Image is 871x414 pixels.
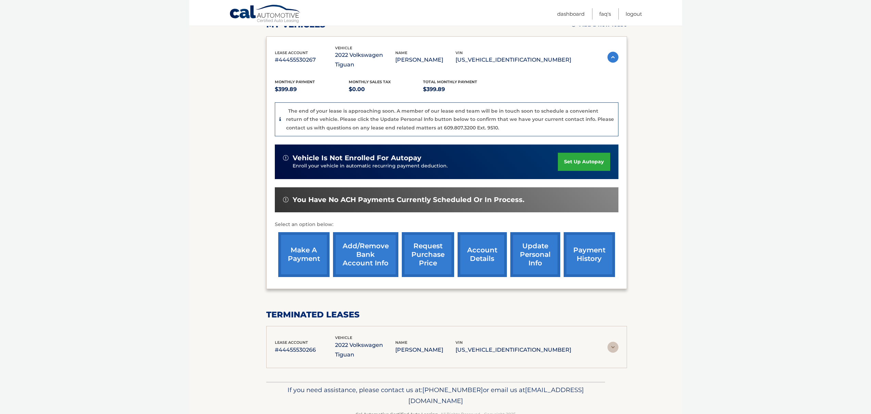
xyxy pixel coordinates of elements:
[423,85,497,94] p: $399.89
[335,50,395,70] p: 2022 Volkswagen Tiguan
[275,79,315,84] span: Monthly Payment
[456,340,463,345] span: vin
[271,385,601,406] p: If you need assistance, please contact us at: or email us at
[293,162,558,170] p: Enroll your vehicle in automatic recurring payment deduction.
[557,8,585,20] a: Dashboard
[423,79,477,84] span: Total Monthly Payment
[293,154,421,162] span: vehicle is not enrolled for autopay
[275,50,308,55] span: lease account
[456,345,571,355] p: [US_VEHICLE_IDENTIFICATION_NUMBER]
[395,55,456,65] p: [PERSON_NAME]
[275,85,349,94] p: $399.89
[510,232,560,277] a: update personal info
[335,335,352,340] span: vehicle
[607,342,618,353] img: accordion-rest.svg
[283,155,289,161] img: alert-white.svg
[275,340,308,345] span: lease account
[283,197,289,202] img: alert-white.svg
[395,345,456,355] p: [PERSON_NAME]
[349,79,391,84] span: Monthly sales Tax
[293,196,524,204] span: You have no ACH payments currently scheduled or in process.
[275,345,335,355] p: #44455530266
[422,386,483,394] span: [PHONE_NUMBER]
[335,340,395,360] p: 2022 Volkswagen Tiguan
[564,232,615,277] a: payment history
[456,50,463,55] span: vin
[402,232,454,277] a: request purchase price
[266,310,627,320] h2: terminated leases
[395,50,407,55] span: name
[607,52,618,63] img: accordion-active.svg
[395,340,407,345] span: name
[278,232,330,277] a: make a payment
[626,8,642,20] a: Logout
[349,85,423,94] p: $0.00
[275,221,618,229] p: Select an option below:
[275,55,335,65] p: #44455530267
[229,4,301,24] a: Cal Automotive
[458,232,507,277] a: account details
[335,46,352,50] span: vehicle
[599,8,611,20] a: FAQ's
[286,108,614,131] p: The end of your lease is approaching soon. A member of our lease end team will be in touch soon t...
[456,55,571,65] p: [US_VEHICLE_IDENTIFICATION_NUMBER]
[333,232,398,277] a: Add/Remove bank account info
[558,153,610,171] a: set up autopay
